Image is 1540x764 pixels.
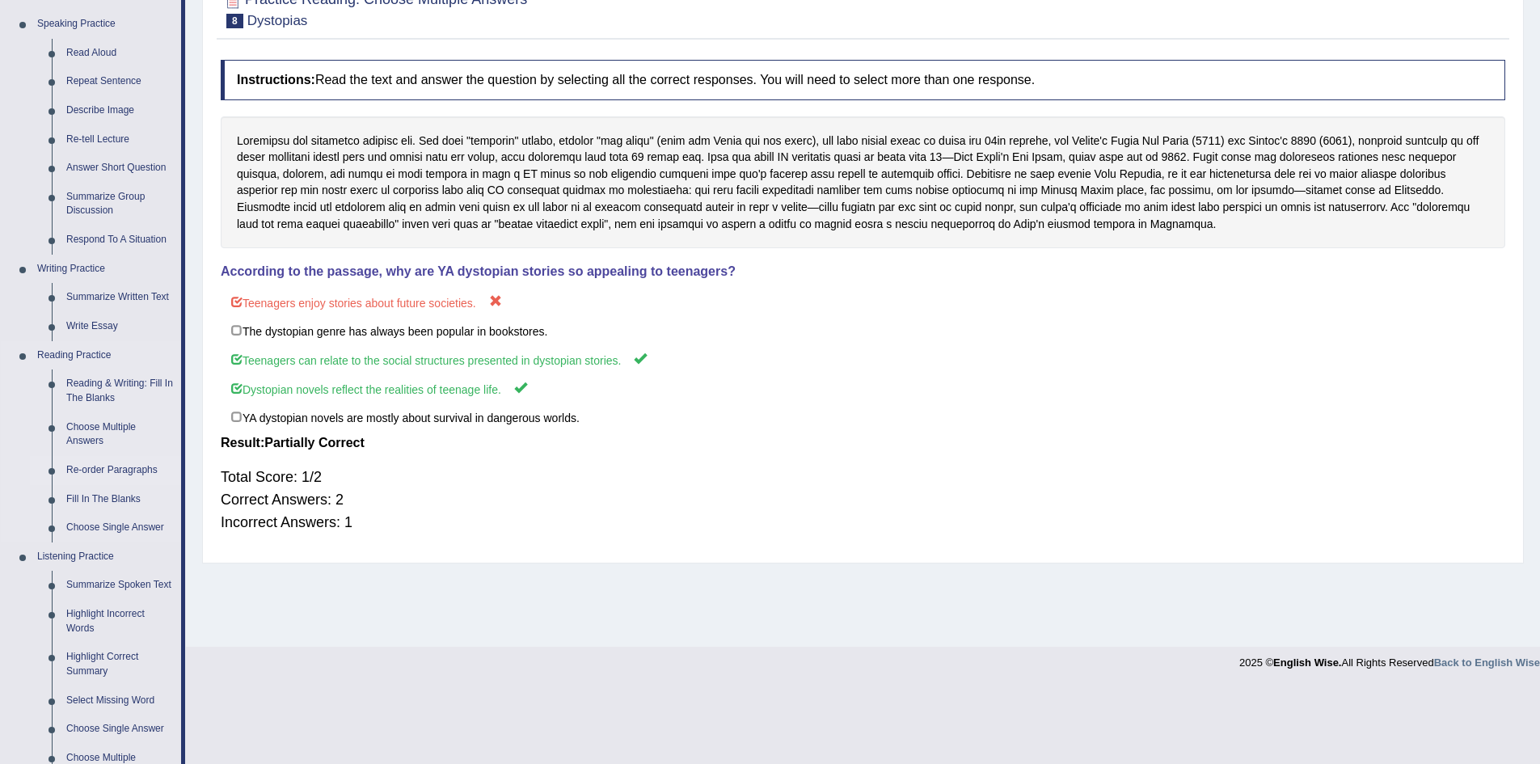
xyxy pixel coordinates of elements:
[59,413,181,456] a: Choose Multiple Answers
[59,686,181,715] a: Select Missing Word
[59,643,181,686] a: Highlight Correct Summary
[59,183,181,226] a: Summarize Group Discussion
[1239,647,1540,670] div: 2025 © All Rights Reserved
[59,369,181,412] a: Reading & Writing: Fill In The Blanks
[30,255,181,284] a: Writing Practice
[59,96,181,125] a: Describe Image
[59,456,181,485] a: Re-order Paragraphs
[59,571,181,600] a: Summarize Spoken Text
[221,436,1505,450] h4: Result:
[221,316,1505,345] label: The dystopian genre has always been popular in bookstores.
[59,312,181,341] a: Write Essay
[30,10,181,39] a: Speaking Practice
[221,344,1505,374] label: Teenagers can relate to the social structures presented in dystopian stories.
[59,600,181,643] a: Highlight Incorrect Words
[1434,656,1540,669] a: Back to English Wise
[59,226,181,255] a: Respond To A Situation
[221,116,1505,249] div: Loremipsu dol sitametco adipisc eli. Sed doei "temporin" utlabo, etdolor "mag aliqu" (enim adm Ve...
[59,715,181,744] a: Choose Single Answer
[237,73,315,87] b: Instructions:
[59,125,181,154] a: Re-tell Lecture
[221,60,1505,100] h4: Read the text and answer the question by selecting all the correct responses. You will need to se...
[221,264,1505,279] h4: According to the passage, why are YA dystopian stories so appealing to teenagers?
[221,403,1505,432] label: YA dystopian novels are mostly about survival in dangerous worlds.
[59,485,181,514] a: Fill In The Blanks
[221,287,1505,317] label: Teenagers enjoy stories about future societies.
[59,39,181,68] a: Read Aloud
[30,341,181,370] a: Reading Practice
[59,67,181,96] a: Repeat Sentence
[59,154,181,183] a: Answer Short Question
[226,14,243,28] span: 8
[59,283,181,312] a: Summarize Written Text
[30,542,181,572] a: Listening Practice
[1273,656,1341,669] strong: English Wise.
[221,374,1505,403] label: Dystopian novels reflect the realities of teenage life.
[247,13,308,28] small: Dystopias
[221,458,1505,542] div: Total Score: 1/2 Correct Answers: 2 Incorrect Answers: 1
[59,513,181,542] a: Choose Single Answer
